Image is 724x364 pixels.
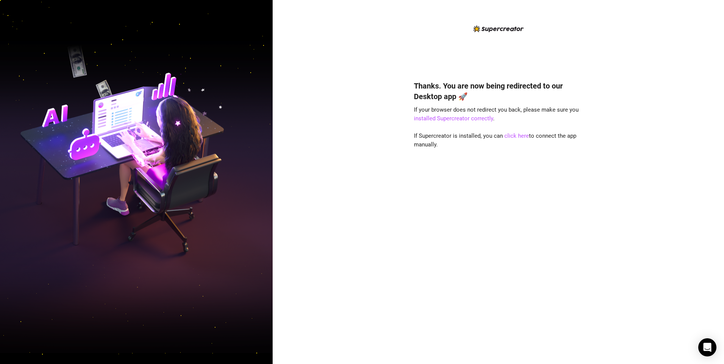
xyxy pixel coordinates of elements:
a: installed Supercreator correctly [414,115,493,122]
span: If your browser does not redirect you back, please make sure you . [414,106,579,122]
img: logo-BBDzfeDw.svg [473,25,524,32]
a: click here [504,132,529,139]
div: Open Intercom Messenger [698,338,716,356]
h4: Thanks. You are now being redirected to our Desktop app 🚀 [414,81,583,102]
span: If Supercreator is installed, you can to connect the app manually. [414,132,576,148]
